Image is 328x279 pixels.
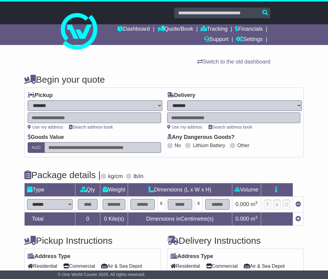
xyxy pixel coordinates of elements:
td: 0 [75,212,100,226]
td: Qty [75,183,100,197]
a: Search address book [69,125,113,129]
label: AUD [28,142,45,153]
label: No [175,143,181,148]
label: kg/cm [108,173,123,180]
a: Financials [235,24,263,35]
span: 0.000 [236,201,249,207]
a: Tracking [201,24,227,35]
a: Use my address [167,125,202,129]
td: x [195,197,202,212]
span: Commercial [63,261,95,271]
h4: Delivery Instructions [167,236,304,246]
span: m [251,201,258,207]
a: Dashboard [117,24,150,35]
td: Dimensions (L x W x H) [128,183,232,197]
label: Any Dangerous Goods? [167,134,235,141]
span: Air & Sea Depot [101,261,142,271]
td: Kilo(s) [100,212,128,226]
a: Settings [236,35,263,45]
span: m [251,216,258,222]
h4: Package details | [24,170,101,180]
span: 0 [104,216,107,222]
a: Switch to the old dashboard [197,59,270,65]
td: Type [25,183,75,197]
td: Dimensions in Centimetre(s) [128,212,232,226]
span: Residential [171,261,200,271]
sup: 3 [255,215,258,219]
td: x [157,197,165,212]
td: Total [25,212,75,226]
a: Search address book [209,125,252,129]
span: Commercial [206,261,238,271]
a: Support [204,35,229,45]
sup: 3 [255,200,258,205]
span: Residential [28,261,57,271]
span: 0.000 [236,216,249,222]
label: Address Type [171,253,213,260]
label: Pickup [28,92,53,99]
label: Lithium Battery [193,143,225,148]
a: Use my address [28,125,63,129]
label: Goods Value [28,134,64,141]
span: Air & Sea Depot [244,261,285,271]
label: Delivery [167,92,195,99]
h4: Begin your quote [24,74,304,84]
label: Address Type [28,253,71,260]
td: Weight [100,183,128,197]
label: Other [237,143,250,148]
label: lb/in [133,173,143,180]
td: Volume [232,183,261,197]
a: Remove this item [295,201,301,207]
span: © One World Courier 2025. All rights reserved. [58,272,146,277]
a: Add new item [295,216,301,222]
h4: Pickup Instructions [24,236,161,246]
a: Quote/Book [157,24,193,35]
